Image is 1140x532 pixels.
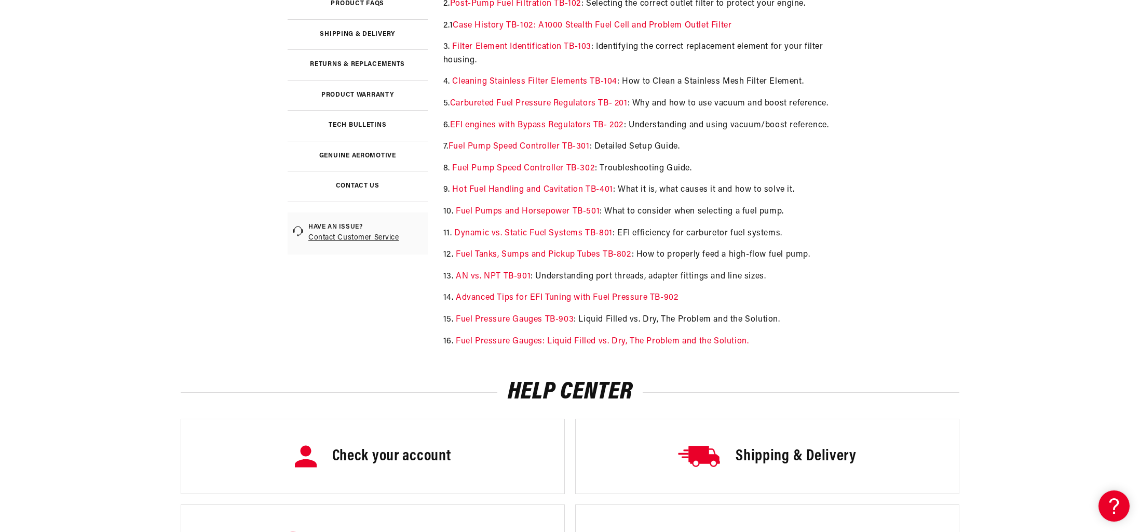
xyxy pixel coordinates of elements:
a: Fuel Tanks, Sumps and Pickup Tubes TB-802 [456,250,632,259]
a: AN vs. NPT TB-901 [456,272,531,281]
a: Fuel Pressure Gauges: Liquid Filled vs. Dry, The Problem and the Solution. [456,337,749,345]
p: 5. : Why and how to use vacuum and boost reference. [443,97,853,111]
h3: Product FAQs [331,1,384,7]
a: Shipping & Delivery Shipping & Delivery [575,419,959,494]
p: 10. : What to consider when selecting a fuel pump. [443,205,853,219]
a: Advanced Tips for EFI Tuning with Fuel Pressure TB-902 [456,294,678,302]
p: 12. : How to properly feed a high-flow fuel pump. [443,248,853,262]
a: Check your account Check your account [181,419,565,494]
h3: Contact Us [336,183,379,189]
a: Fuel Pump Speed Controller TB-301 [449,142,590,151]
a: Fuel Pressure Gauges TB-903 [456,315,574,324]
a: Case History TB-102: A1000 Stealth Fuel Cell and Problem Outlet Filter [453,21,731,30]
a: Returns & Replacements [288,49,428,80]
a: Dynamic vs. Static Fuel Systems TB-801 [454,229,613,237]
h3: Shipping & Delivery [736,446,857,468]
p: 15. : Liquid Filled vs. Dry, The Problem and the Solution. [443,313,853,327]
h3: Product Warranty [321,92,394,98]
a: Genuine Aeromotive [288,141,428,171]
p: 13. : Understanding port threads, adapter fittings and line sizes. [443,270,853,284]
a: Carbureted Fuel Pressure Regulators TB- 201 [450,99,628,108]
h3: Tech Bulletins [329,123,386,128]
p: 7. : Detailed Setup Guide. [443,140,853,154]
p: 4. : How to Clean a Stainless Mesh Filter Element. [443,75,853,89]
a: Fuel Pump Speed Controller TB-302 [452,164,595,172]
a: Filter Element Identification TB-103 [452,43,591,51]
span: EFI efficiency for carburetor fuel systems [617,229,780,237]
p: 16. [443,335,853,349]
p: 6. : Understanding and using vacuum/boost reference. [443,119,853,132]
a: Tech Bulletins [288,110,428,141]
p: 9. : What it is, what causes it and how to solve it. [443,183,853,197]
a: Fuel Pumps and Horsepower TB-501 [456,207,600,216]
h3: Returns & Replacements [310,62,405,68]
p: 2.1 [443,19,853,33]
p: 8. : Troubleshooting Guide. [443,162,853,176]
h3: Genuine Aeromotive [319,153,396,159]
img: Shipping & Delivery [678,446,720,467]
p: 11. : . [443,227,853,241]
span: Have an issue? [308,223,423,232]
a: Hot Fuel Handling and Cavitation TB-401 [452,185,613,194]
h3: Shipping & Delivery [320,32,395,37]
a: Product Warranty [288,80,428,111]
p: 3. : Identifying the correct replacement element for your filter housing. [443,41,853,67]
a: Contact Us [288,171,428,202]
p: 14. [443,291,853,305]
a: Cleaning Stainless Filter Elements TB-104 [452,77,617,86]
h2: Help Center [181,381,959,403]
a: Contact Customer Service [308,232,423,244]
a: EFI engines with Bypass Regulators TB- 202 [450,121,624,129]
a: Shipping & Delivery [288,19,428,50]
img: Check your account [295,445,317,468]
h3: Check your account [332,446,451,468]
